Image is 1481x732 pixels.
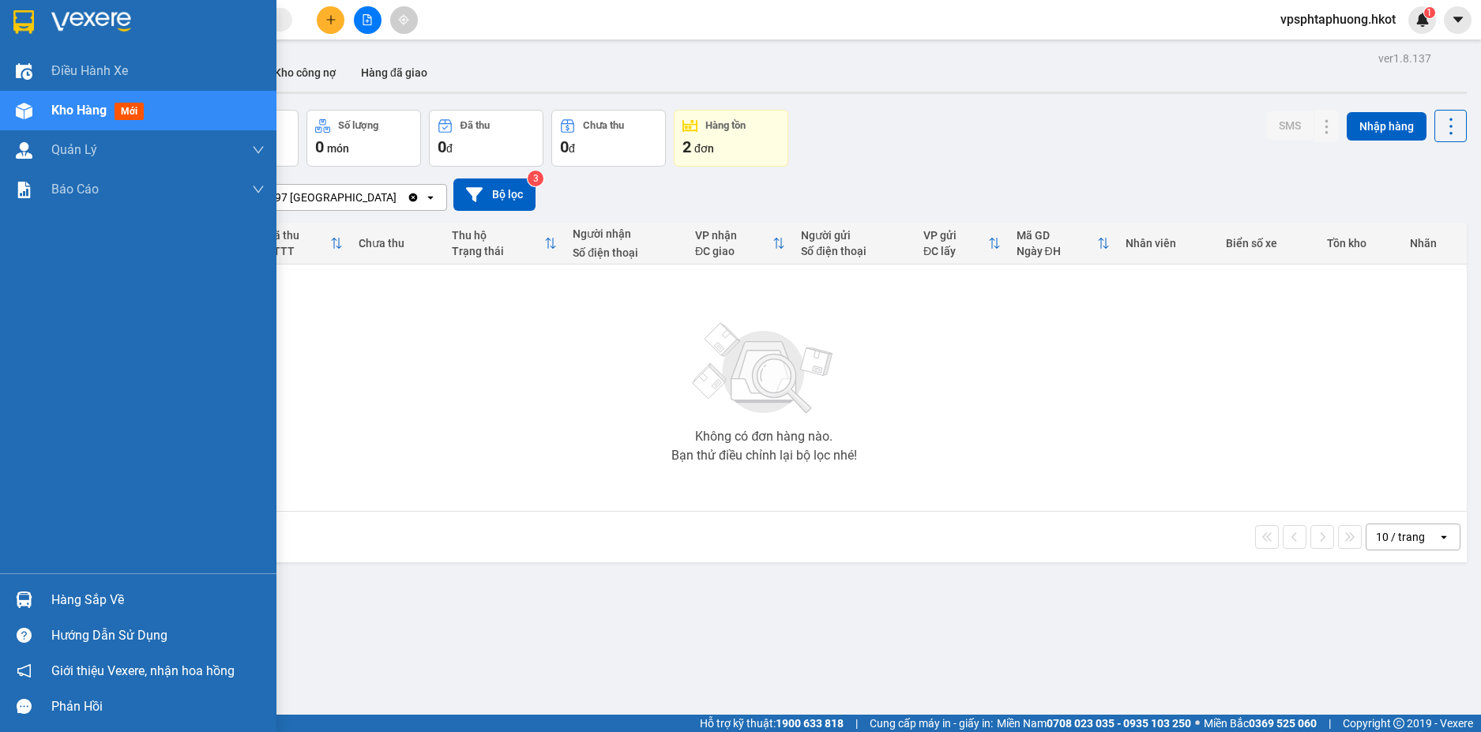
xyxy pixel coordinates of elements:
div: Biển số xe [1226,237,1311,250]
div: Trạng thái [452,245,545,257]
button: Đã thu0đ [429,110,543,167]
div: Hàng tồn [705,120,746,131]
span: Hỗ trợ kỹ thuật: [700,715,844,732]
th: Toggle SortBy [687,223,793,265]
span: 0 [438,137,446,156]
button: Số lượng0món [306,110,421,167]
th: Toggle SortBy [915,223,1009,265]
div: Số lượng [338,120,378,131]
div: Nhãn [1410,237,1458,250]
img: warehouse-icon [16,63,32,80]
div: ĐC lấy [923,245,988,257]
span: down [252,183,265,196]
svg: open [1438,531,1450,543]
input: Selected VP 697 Điện Biên Phủ. [398,190,400,205]
div: Hàng sắp về [51,588,265,612]
button: plus [317,6,344,34]
div: VP 697 [GEOGRAPHIC_DATA] [252,190,397,205]
div: Tồn kho [1327,237,1394,250]
button: Hàng đã giao [348,54,440,92]
span: 2 [682,137,691,156]
span: 0 [315,137,324,156]
button: Kho công nợ [261,54,348,92]
span: mới [115,103,144,120]
button: Bộ lọc [453,178,536,211]
img: solution-icon [16,182,32,198]
span: file-add [362,14,373,25]
span: | [855,715,858,732]
div: Người gửi [801,229,908,242]
span: | [1329,715,1331,732]
span: 0 [560,137,569,156]
div: Ngày ĐH [1017,245,1098,257]
button: file-add [354,6,382,34]
span: Kho hàng [51,103,107,118]
div: Hướng dẫn sử dụng [51,624,265,648]
span: Miền Nam [997,715,1191,732]
span: question-circle [17,628,32,643]
div: ĐC giao [695,245,772,257]
button: Hàng tồn2đơn [674,110,788,167]
span: Miền Bắc [1204,715,1317,732]
sup: 1 [1424,7,1435,18]
span: ⚪️ [1195,720,1200,726]
div: Số điện thoại [801,245,908,257]
span: Giới thiệu Vexere, nhận hoa hồng [51,661,235,681]
div: Số điện thoại [573,246,679,259]
div: Mã GD [1017,229,1098,242]
div: Chưa thu [583,120,624,131]
div: 10 / trang [1376,529,1425,545]
span: món [327,142,349,155]
span: đơn [694,142,714,155]
button: caret-down [1444,6,1472,34]
span: đ [569,142,575,155]
button: Chưa thu0đ [551,110,666,167]
div: Phản hồi [51,695,265,719]
div: HTTT [265,245,330,257]
span: vpsphtaphuong.hkot [1268,9,1408,29]
img: warehouse-icon [16,591,32,608]
span: caret-down [1451,13,1465,27]
div: Người nhận [573,227,679,240]
img: icon-new-feature [1415,13,1430,27]
img: svg+xml;base64,PHN2ZyBjbGFzcz0ibGlzdC1wbHVnX19zdmciIHhtbG5zPSJodHRwOi8vd3d3LnczLm9yZy8yMDAwL3N2Zy... [685,313,843,424]
span: message [17,699,32,714]
button: Nhập hàng [1347,112,1426,141]
span: 1 [1426,7,1432,18]
span: Báo cáo [51,179,99,199]
div: Không có đơn hàng nào. [695,430,833,443]
div: Bạn thử điều chỉnh lại bộ lọc nhé! [671,449,857,462]
span: Quản Lý [51,140,97,160]
div: Nhân viên [1126,237,1210,250]
div: Đã thu [460,120,490,131]
span: đ [446,142,453,155]
svg: open [424,191,437,204]
span: copyright [1393,718,1404,729]
div: Chưa thu [359,237,436,250]
img: warehouse-icon [16,103,32,119]
span: down [252,144,265,156]
button: SMS [1266,111,1314,140]
span: Cung cấp máy in - giấy in: [870,715,993,732]
th: Toggle SortBy [444,223,566,265]
span: Điều hành xe [51,61,128,81]
button: aim [390,6,418,34]
svg: Clear value [407,191,419,204]
img: warehouse-icon [16,142,32,159]
div: Đã thu [265,229,330,242]
div: VP nhận [695,229,772,242]
th: Toggle SortBy [257,223,351,265]
strong: 1900 633 818 [776,717,844,730]
th: Toggle SortBy [1009,223,1118,265]
span: aim [398,14,409,25]
div: VP gửi [923,229,988,242]
img: logo-vxr [13,10,34,34]
strong: 0369 525 060 [1249,717,1317,730]
span: plus [325,14,336,25]
strong: 0708 023 035 - 0935 103 250 [1047,717,1191,730]
sup: 3 [528,171,543,186]
div: ver 1.8.137 [1378,50,1431,67]
div: Thu hộ [452,229,545,242]
span: notification [17,663,32,678]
